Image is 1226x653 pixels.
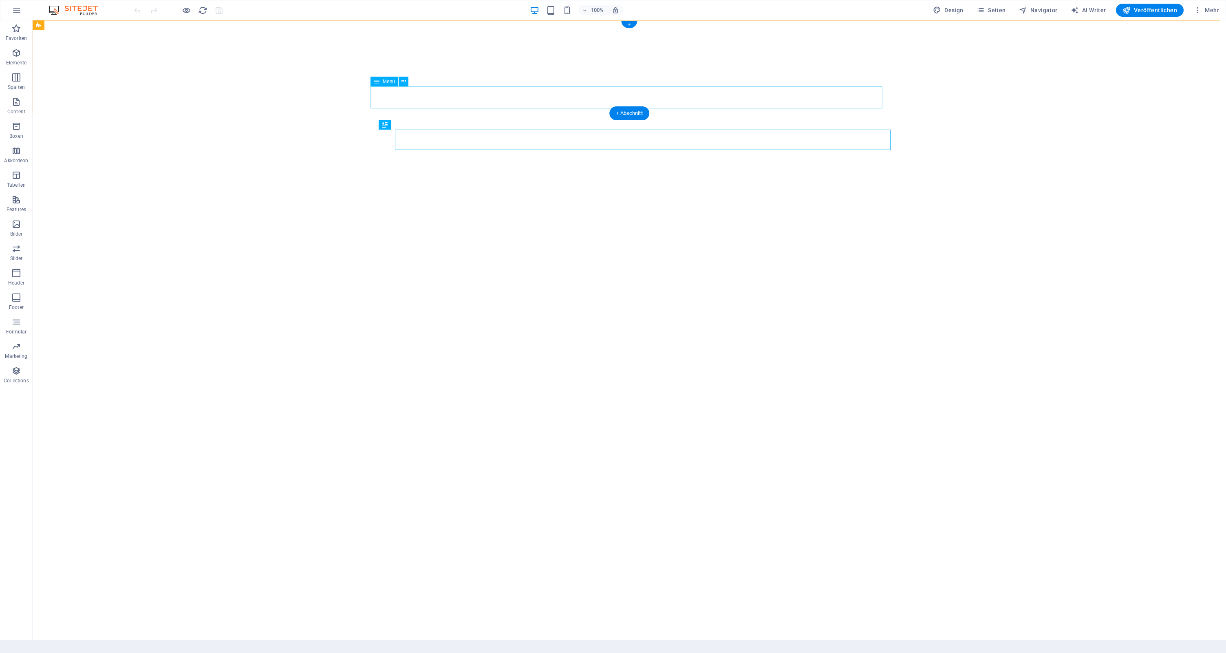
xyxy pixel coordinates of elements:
span: Veröffentlichen [1122,6,1177,14]
button: 100% [578,5,607,15]
span: AI Writer [1071,6,1106,14]
p: Features [7,206,26,213]
img: Editor Logo [47,5,108,15]
p: Tabellen [7,182,26,188]
p: Formular [6,329,27,335]
button: AI Writer [1067,4,1109,17]
p: Bilder [10,231,23,237]
p: Marketing [5,353,27,360]
button: Navigator [1016,4,1061,17]
button: Klicke hier, um den Vorschau-Modus zu verlassen [181,5,191,15]
span: Menü [383,79,395,84]
span: Navigator [1019,6,1058,14]
p: Spalten [8,84,25,90]
p: Header [8,280,24,286]
p: Boxen [9,133,23,139]
button: Mehr [1190,4,1222,17]
h6: 100% [591,5,604,15]
span: Mehr [1193,6,1219,14]
p: Elemente [6,60,27,66]
p: Content [7,108,25,115]
button: Seiten [973,4,1009,17]
p: Collections [4,377,29,384]
i: Bei Größenänderung Zoomstufe automatisch an das gewählte Gerät anpassen. [612,7,619,14]
div: + Abschnitt [609,106,649,120]
p: Footer [9,304,24,311]
button: reload [198,5,207,15]
p: Slider [10,255,23,262]
span: Seiten [977,6,1006,14]
button: Veröffentlichen [1116,4,1184,17]
span: Design [933,6,964,14]
div: Design (Strg+Alt+Y) [930,4,967,17]
i: Seite neu laden [198,6,207,15]
p: Akkordeon [4,157,28,164]
p: Favoriten [6,35,27,42]
div: + [621,21,637,28]
button: Design [930,4,967,17]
